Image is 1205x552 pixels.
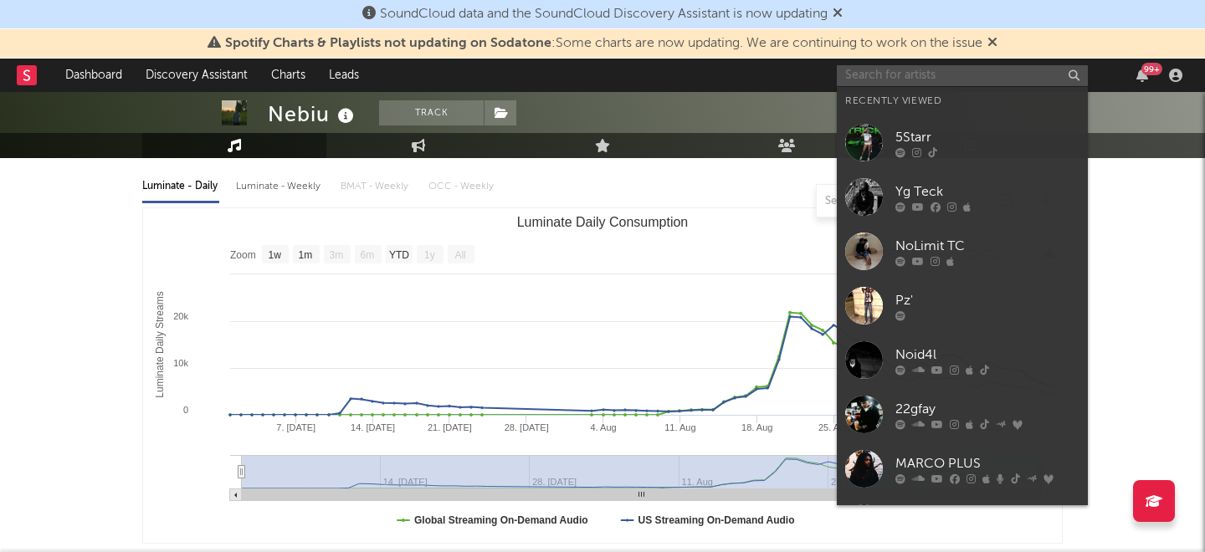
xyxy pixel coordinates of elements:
a: Charts [259,59,317,92]
text: 1y [424,249,435,261]
text: 7. [DATE] [276,422,315,432]
a: NoLimit TC [837,224,1088,279]
text: 25. Aug [818,422,849,432]
a: Noid4l [837,333,1088,387]
text: Global Streaming On-Demand Audio [414,514,588,526]
div: 99 + [1141,63,1162,75]
span: Spotify Charts & Playlists not updating on Sodatone [225,37,551,50]
div: MARCO PLUS [895,453,1079,473]
a: MARCO PLUS [837,442,1088,496]
input: Search for artists [837,65,1088,86]
a: Leads [317,59,371,92]
div: Recently Viewed [845,91,1079,111]
text: US Streaming On-Demand Audio [638,514,795,526]
text: 28. [DATE] [505,422,549,432]
text: 20k [173,311,188,321]
text: 18. Aug [741,422,772,432]
button: 99+ [1136,69,1148,82]
a: 22gfay [837,387,1088,442]
a: 5Starr [837,115,1088,170]
div: 5Starr [895,127,1079,147]
span: : Some charts are now updating. We are continuing to work on the issue [225,37,982,50]
text: YTD [389,249,409,261]
text: 21. [DATE] [428,422,472,432]
div: Luminate - Weekly [236,172,324,201]
text: 1m [299,249,313,261]
div: Luminate - Daily [142,172,219,201]
a: Yg Teck [837,170,1088,224]
div: Yg Teck [895,181,1079,202]
input: Search by song name or URL [817,195,993,208]
a: 318dman [837,496,1088,550]
text: 14. [DATE] [351,422,395,432]
div: NoLimit TC [895,236,1079,256]
text: Luminate Daily Streams [154,291,166,397]
text: 1w [269,249,282,261]
div: Pz' [895,290,1079,310]
div: Noid4l [895,345,1079,365]
div: Nebiu [268,100,358,128]
span: SoundCloud data and the SoundCloud Discovery Assistant is now updating [380,8,828,21]
svg: Luminate Daily Consumption [143,208,1062,543]
div: 22gfay [895,399,1079,419]
text: 3m [330,249,344,261]
text: 6m [361,249,375,261]
a: Dashboard [54,59,134,92]
text: 11. Aug [664,422,695,432]
text: 0 [183,405,188,415]
a: Pz' [837,279,1088,333]
span: Dismiss [833,8,843,21]
text: Zoom [230,249,256,261]
a: Discovery Assistant [134,59,259,92]
text: All [454,249,465,261]
span: Dismiss [987,37,997,50]
text: 10k [173,358,188,368]
text: 4. Aug [590,422,616,432]
button: Track [379,100,484,125]
text: Luminate Daily Consumption [517,215,689,229]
